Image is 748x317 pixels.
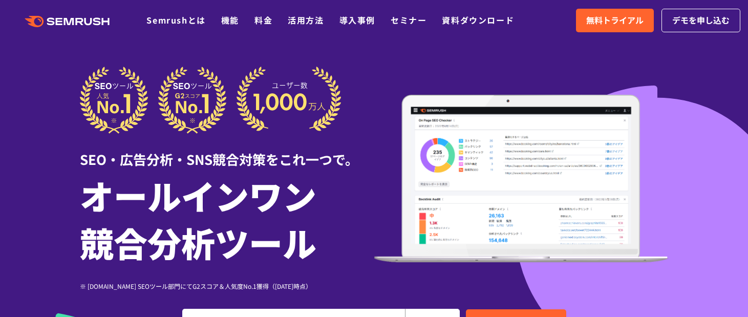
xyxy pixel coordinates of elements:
a: Semrushとは [146,14,205,26]
a: 資料ダウンロード [442,14,514,26]
a: 導入事例 [339,14,375,26]
h1: オールインワン 競合分析ツール [80,172,374,266]
a: 機能 [221,14,239,26]
div: SEO・広告分析・SNS競合対策をこれ一つで。 [80,134,374,169]
a: 無料トライアル [576,9,654,32]
a: 活用方法 [288,14,324,26]
a: 料金 [254,14,272,26]
a: デモを申し込む [661,9,740,32]
div: ※ [DOMAIN_NAME] SEOツール部門にてG2スコア＆人気度No.1獲得（[DATE]時点） [80,281,374,291]
span: 無料トライアル [586,14,644,27]
span: デモを申し込む [672,14,730,27]
a: セミナー [391,14,426,26]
